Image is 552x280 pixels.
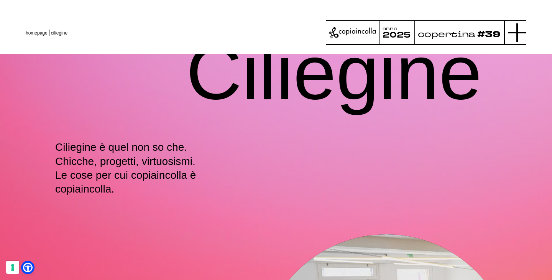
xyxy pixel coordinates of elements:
a: Open Accessibility Menu [23,263,33,272]
a: homepage [26,30,48,36]
tspan: 2025 [383,30,411,40]
tspan: copertina [418,28,476,40]
tspan: anno [383,26,398,32]
span: ciliegine [51,30,67,36]
p: Ciliegine è quel non so che. Chicche, progetti, virtuosismi. Le cose per cui copiaincolla è copia... [55,140,232,196]
button: Le tue preferenze relative al consenso per le tecnologie di tracciamento [6,261,19,274]
h1: Ciliegine [186,18,482,126]
tspan: #39 [477,28,501,41]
